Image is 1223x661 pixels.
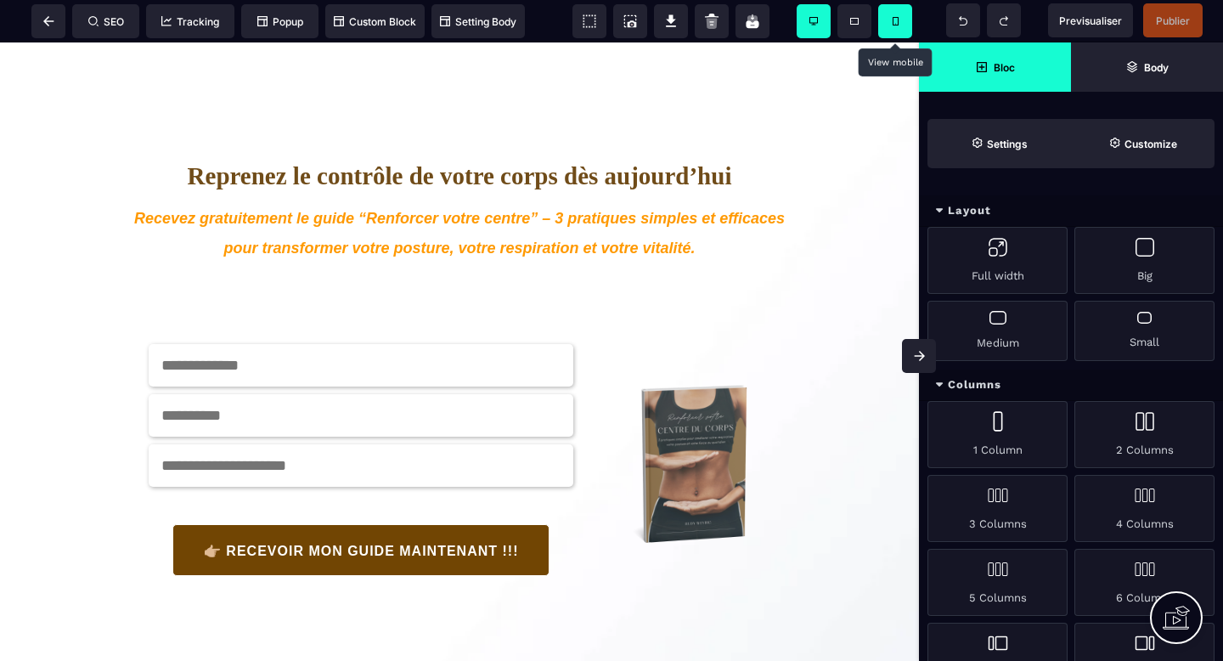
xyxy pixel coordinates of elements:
span: Tracking [161,15,219,28]
span: Previsualiser [1059,14,1122,27]
div: 2 Columns [1074,401,1215,468]
span: Open Blocks [919,42,1071,92]
div: 3 Columns [927,475,1068,542]
i: Recevez gratuitement le guide “Renforcer votre centre” – 3 pratiques simples et efficaces pour tr... [134,167,789,214]
span: Preview [1048,3,1133,37]
strong: Customize [1124,138,1177,150]
div: Full width [927,227,1068,294]
div: Layout [919,195,1223,227]
span: Popup [257,15,303,28]
div: Big [1074,227,1215,294]
span: Setting Body [440,15,516,28]
span: Open Style Manager [1071,119,1215,168]
img: b5817189f640a198fbbb5bc8c2515528_10.png [590,323,787,520]
strong: Bloc [994,61,1015,74]
span: Screenshot [613,4,647,38]
span: Settings [927,119,1071,168]
div: 6 Columns [1074,549,1215,616]
div: 5 Columns [927,549,1068,616]
span: Publier [1156,14,1190,27]
div: Small [1074,301,1215,361]
strong: Settings [987,138,1028,150]
span: Open Layer Manager [1071,42,1223,92]
strong: Body [1144,61,1169,74]
div: 1 Column [927,401,1068,468]
span: SEO [88,15,124,28]
div: Medium [927,301,1068,361]
span: View components [572,4,606,38]
div: 4 Columns [1074,475,1215,542]
div: Columns [919,370,1223,401]
button: 👉🏼 RECEVOIR MON GUIDE MAINTENANT !!! [172,482,550,534]
span: Custom Block [334,15,416,28]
